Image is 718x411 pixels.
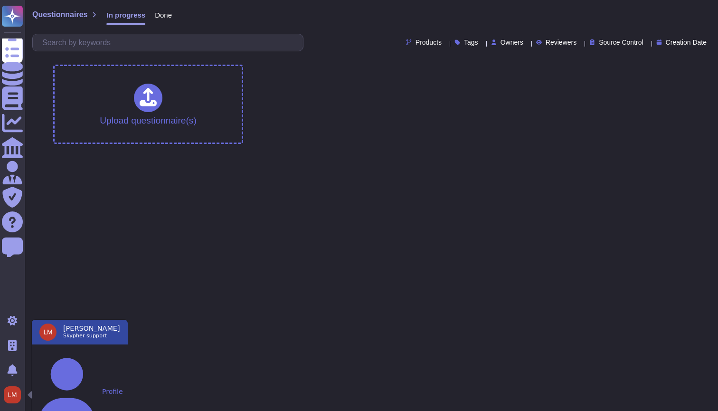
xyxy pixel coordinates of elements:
[546,39,576,46] span: Reviewers
[100,84,197,125] div: Upload questionnaire(s)
[464,39,478,46] span: Tags
[38,34,303,51] input: Search by keywords
[63,332,120,340] div: Skypher support
[32,11,87,19] span: Questionnaires
[501,39,523,46] span: Owners
[39,324,57,341] img: user
[155,11,172,19] span: Done
[4,386,21,403] img: user
[2,384,28,405] button: user
[416,39,442,46] span: Products
[63,325,120,332] span: [PERSON_NAME]
[106,11,145,19] span: In progress
[599,39,643,46] span: Source Control
[666,39,707,46] span: Creation Date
